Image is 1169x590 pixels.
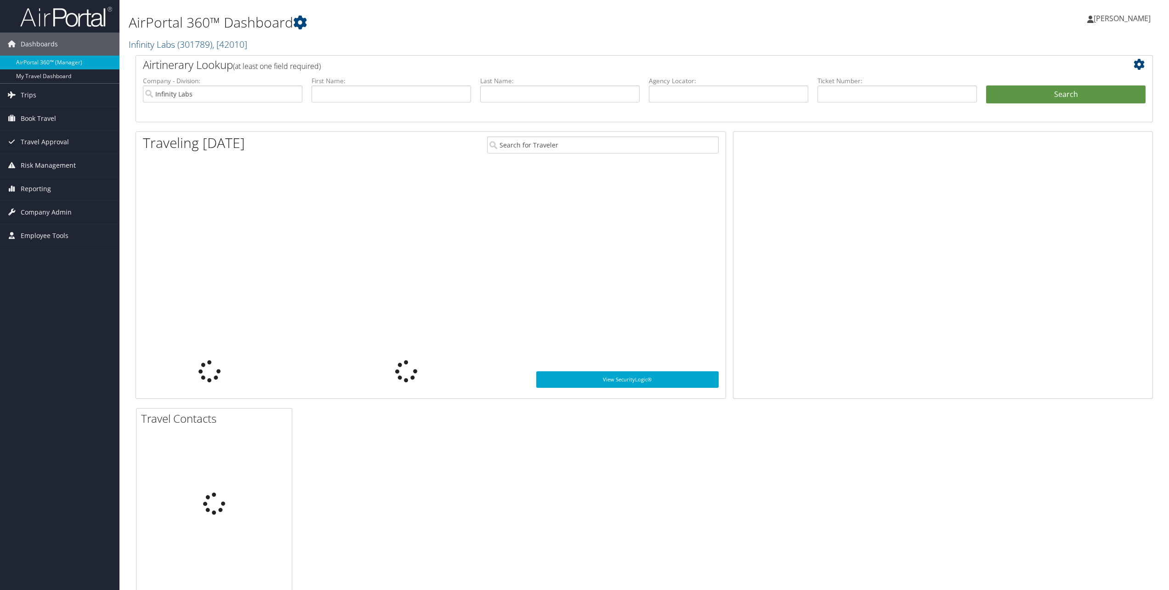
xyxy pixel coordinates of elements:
label: Company - Division: [143,76,302,85]
span: Employee Tools [21,224,68,247]
a: View SecurityLogic® [536,371,719,388]
span: Company Admin [21,201,72,224]
span: Reporting [21,177,51,200]
h2: Airtinerary Lookup [143,57,1061,73]
label: First Name: [312,76,471,85]
span: Travel Approval [21,130,69,153]
button: Search [986,85,1146,104]
label: Agency Locator: [649,76,808,85]
span: [PERSON_NAME] [1094,13,1151,23]
span: Risk Management [21,154,76,177]
a: [PERSON_NAME] [1087,5,1160,32]
a: Infinity Labs [129,38,247,51]
span: Book Travel [21,107,56,130]
span: Trips [21,84,36,107]
span: , [ 42010 ] [212,38,247,51]
span: ( 301789 ) [177,38,212,51]
span: Dashboards [21,33,58,56]
span: (at least one field required) [233,61,321,71]
h2: Travel Contacts [141,411,292,426]
label: Ticket Number: [817,76,977,85]
h1: AirPortal 360™ Dashboard [129,13,816,32]
input: Search for Traveler [487,136,719,153]
label: Last Name: [480,76,640,85]
h1: Traveling [DATE] [143,133,245,153]
img: airportal-logo.png [20,6,112,28]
